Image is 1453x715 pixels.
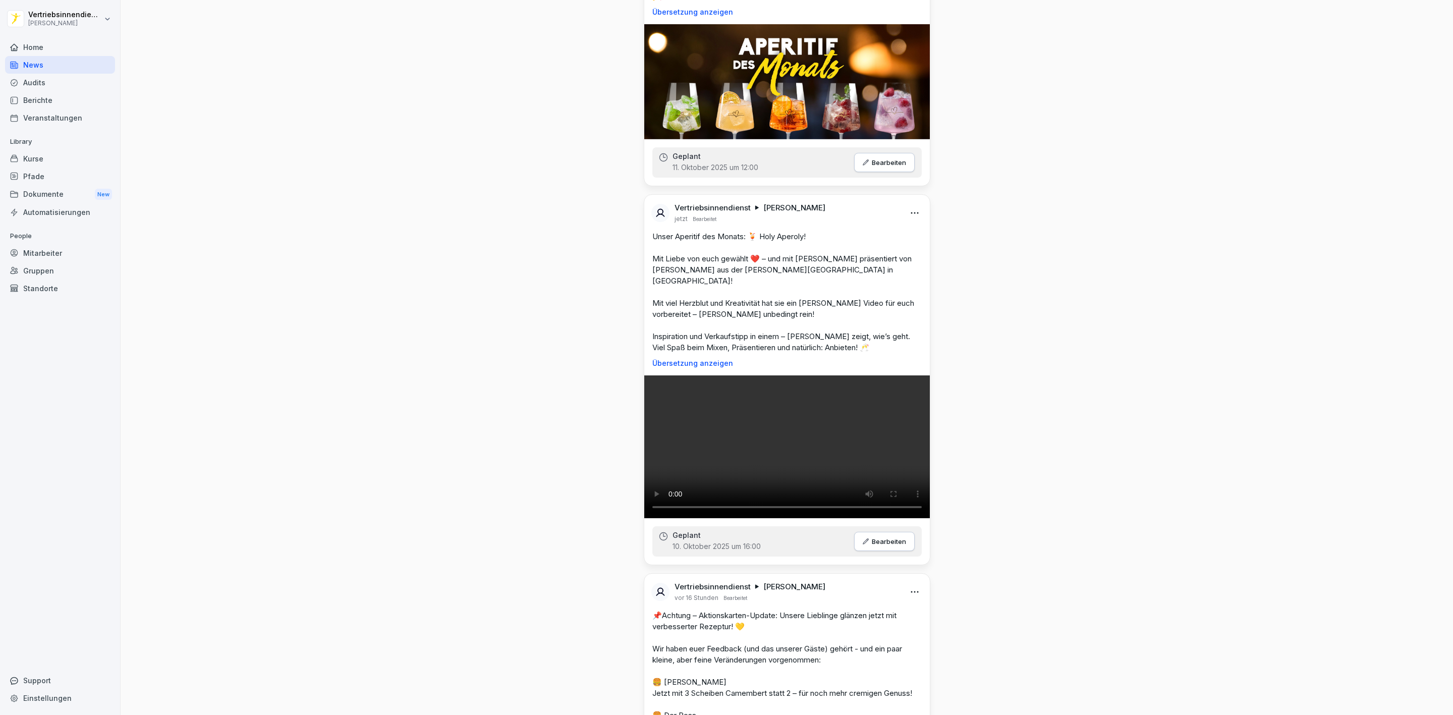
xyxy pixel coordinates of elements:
p: Geplant [673,531,701,539]
p: Übersetzung anzeigen [652,359,922,367]
button: Bearbeiten [854,532,915,551]
p: 10. Oktober 2025 um 16:00 [673,541,761,552]
div: Support [5,672,115,689]
p: Übersetzung anzeigen [652,8,922,16]
p: Vertriebsinnendienst [675,203,751,213]
a: Gruppen [5,262,115,280]
a: Pfade [5,168,115,185]
a: Home [5,38,115,56]
div: New [95,189,112,200]
a: DokumenteNew [5,185,115,204]
a: Automatisierungen [5,203,115,221]
p: People [5,228,115,244]
a: Standorte [5,280,115,297]
p: vor 16 Stunden [675,594,718,602]
p: jetzt [675,215,688,223]
p: 11. Oktober 2025 um 12:00 [673,162,758,173]
a: Einstellungen [5,689,115,707]
a: Veranstaltungen [5,109,115,127]
p: Geplant [673,152,701,160]
p: Bearbeitet [723,594,747,602]
p: Bearbeitet [693,215,716,223]
img: xg7b0basv11cq84x4cjhspez.png [644,24,930,139]
a: Audits [5,74,115,91]
p: Library [5,134,115,150]
a: News [5,56,115,74]
p: Unser Aperitif des Monats: 🍹 Holy Aperoly! Mit Liebe von euch gewählt ❤️ – und mit [PERSON_NAME] ... [652,231,922,353]
a: Kurse [5,150,115,168]
div: Dokumente [5,185,115,204]
p: Vertriebsinnendienst [28,11,102,19]
p: Bearbeiten [872,158,906,167]
a: Berichte [5,91,115,109]
p: Bearbeiten [872,537,906,545]
a: Mitarbeiter [5,244,115,262]
p: Vertriebsinnendienst [675,582,751,592]
button: Bearbeiten [854,153,915,172]
p: [PERSON_NAME] [28,20,102,27]
p: [PERSON_NAME] [763,203,825,213]
p: [PERSON_NAME] [763,582,825,592]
